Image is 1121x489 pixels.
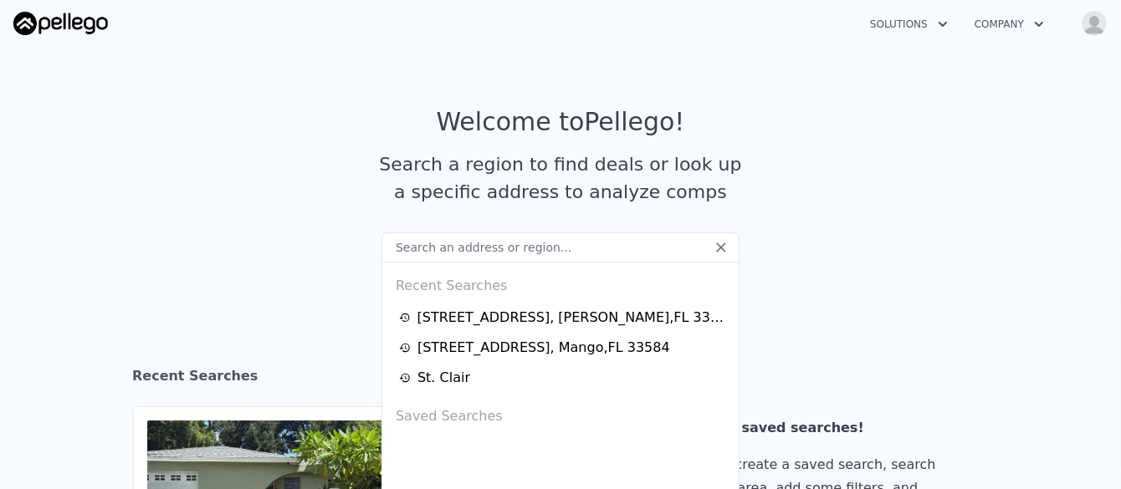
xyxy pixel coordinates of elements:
a: [STREET_ADDRESS], [PERSON_NAME],FL 33584 [399,308,727,328]
div: Recent Searches [132,353,989,406]
button: Solutions [857,9,961,39]
a: [STREET_ADDRESS], Mango,FL 33584 [399,338,727,358]
div: Saved Searches [389,393,732,433]
button: Company [961,9,1057,39]
div: Recent Searches [389,262,732,303]
img: Pellego [13,12,108,35]
img: avatar [1081,10,1108,37]
div: [STREET_ADDRESS] , [PERSON_NAME] , FL 33584 [417,308,727,328]
div: Welcome to Pellego ! [437,107,685,137]
div: [STREET_ADDRESS] , Mango , FL 33584 [417,338,670,358]
a: St. Clair [399,368,727,388]
input: Search an address or region... [381,232,740,262]
div: Search a region to find deals or look up a specific address to analyze comps [373,150,748,206]
div: No saved searches! [717,416,958,440]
